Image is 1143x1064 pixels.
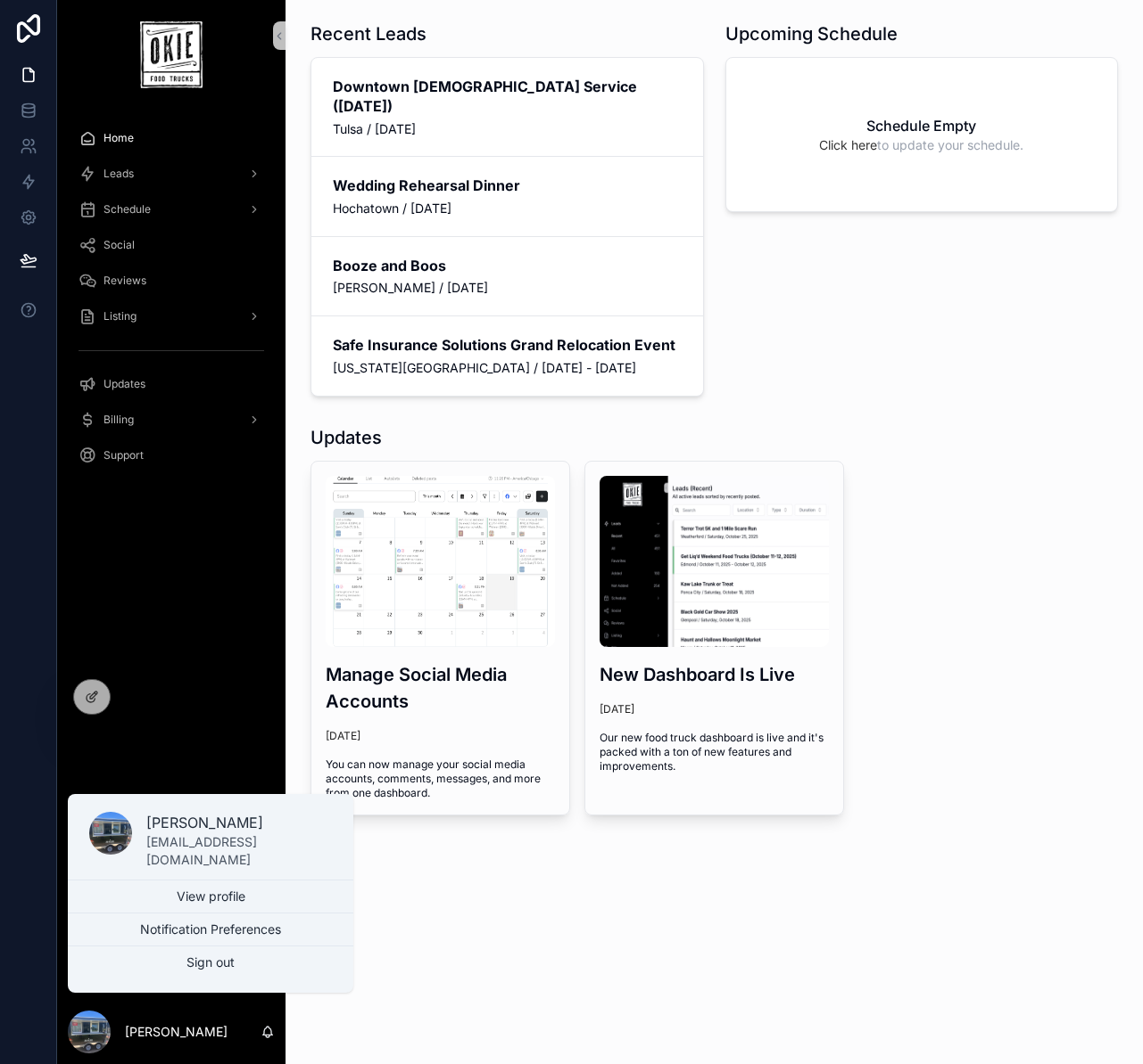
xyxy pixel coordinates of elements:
[311,21,427,46] h1: Recent Leads
[104,377,145,391] span: Updates
[104,448,144,462] span: Support
[819,136,1023,154] span: to update your schedule.
[333,279,682,297] span: [PERSON_NAME] / [DATE]
[104,202,151,217] span: Schedule
[333,256,682,275] h2: Booze and Boos
[68,265,275,297] a: Reviews
[146,812,332,833] p: [PERSON_NAME]
[68,913,353,945] button: Notification Preferences
[600,476,829,647] img: new-dashboard.jpg
[584,461,844,815] a: new-dashboard.jpgNew Dashboard Is Live[DATE]Our new food truck dashboard is live and it's packed ...
[600,702,634,716] p: [DATE]
[311,425,382,450] h1: Updates
[819,137,877,152] a: Click here
[104,131,134,145] span: Home
[311,156,703,235] a: Wedding Rehearsal DinnerHochatown / [DATE]
[326,757,555,800] span: You can now manage your social media accounts, comments, messages, and more from one dashboard.
[104,274,146,288] span: Reviews
[311,236,703,315] a: Booze and Boos[PERSON_NAME] / [DATE]
[68,880,353,913] a: View profile
[68,404,275,436] a: Billing
[68,439,275,471] a: Support
[125,1023,228,1041] p: [PERSON_NAME]
[326,729,360,743] p: [DATE]
[104,413,134,427] span: Billing
[68,368,275,400] a: Updates
[57,110,286,495] div: scrollable content
[68,946,353,978] button: Sign out
[725,21,898,46] h1: Upcoming Schedule
[333,359,682,377] span: [US_STATE][GEOGRAPHIC_DATA] / [DATE] - [DATE]
[68,122,275,154] a: Home
[68,300,275,332] a: Listing
[326,661,555,715] h3: Manage Social Media Accounts
[146,833,332,869] p: [EMAIL_ADDRESS][DOMAIN_NAME]
[68,229,275,261] a: Social
[333,120,682,138] span: Tulsa / [DATE]
[311,461,570,815] a: 35142-social.pngManage Social Media Accounts[DATE]You can now manage your social media accounts, ...
[600,731,829,773] span: Our new food truck dashboard is live and it's packed with a ton of new features and improvements.
[104,238,135,252] span: Social
[333,77,682,116] h2: Downtown [DEMOGRAPHIC_DATA] Service ([DATE])
[68,158,275,190] a: Leads
[104,167,134,181] span: Leads
[68,193,275,225] a: Schedule
[333,176,682,195] h2: Wedding Rehearsal Dinner
[333,200,682,217] span: Hochatown / [DATE]
[104,309,137,323] span: Listing
[311,58,703,156] a: Downtown [DEMOGRAPHIC_DATA] Service ([DATE])Tulsa / [DATE]
[311,315,703,395] a: Safe Insurance Solutions Grand Relocation Event[US_STATE][GEOGRAPHIC_DATA] / [DATE] - [DATE]
[140,21,202,88] img: App logo
[326,476,555,647] img: 35142-social.png
[600,661,829,688] h3: New Dashboard Is Live
[333,335,682,355] h2: Safe Insurance Solutions Grand Relocation Event
[866,115,976,136] h2: Schedule Empty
